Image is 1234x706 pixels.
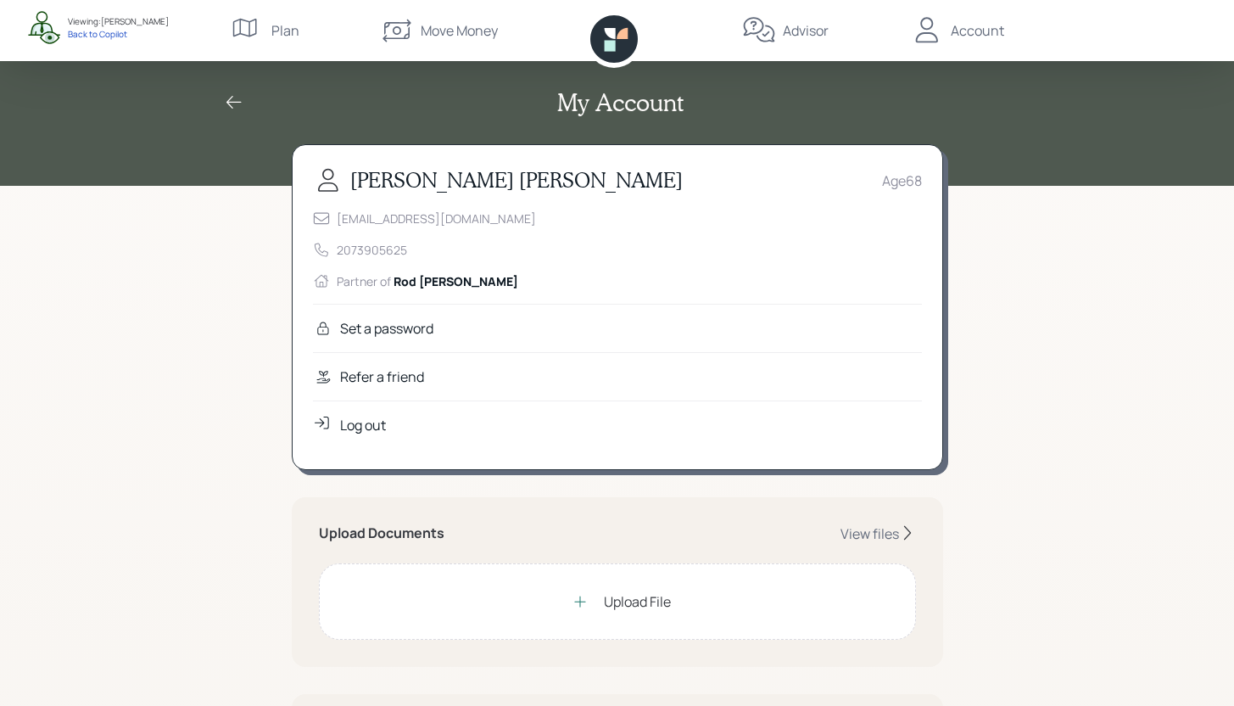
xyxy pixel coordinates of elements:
[68,28,169,40] div: Back to Copilot
[337,241,407,259] div: 2073905625
[340,415,386,435] div: Log out
[68,15,169,28] div: Viewing: [PERSON_NAME]
[337,210,536,227] div: [EMAIL_ADDRESS][DOMAIN_NAME]
[951,20,1004,41] div: Account
[350,168,683,193] h3: [PERSON_NAME] [PERSON_NAME]
[882,171,922,191] div: Age 68
[421,20,498,41] div: Move Money
[340,367,424,387] div: Refer a friend
[337,272,518,290] div: Partner of
[394,273,518,289] span: Rod [PERSON_NAME]
[271,20,299,41] div: Plan
[340,318,433,339] div: Set a password
[319,525,444,541] h5: Upload Documents
[557,88,684,117] h2: My Account
[783,20,829,41] div: Advisor
[604,591,671,612] div: Upload File
[840,524,899,543] div: View files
